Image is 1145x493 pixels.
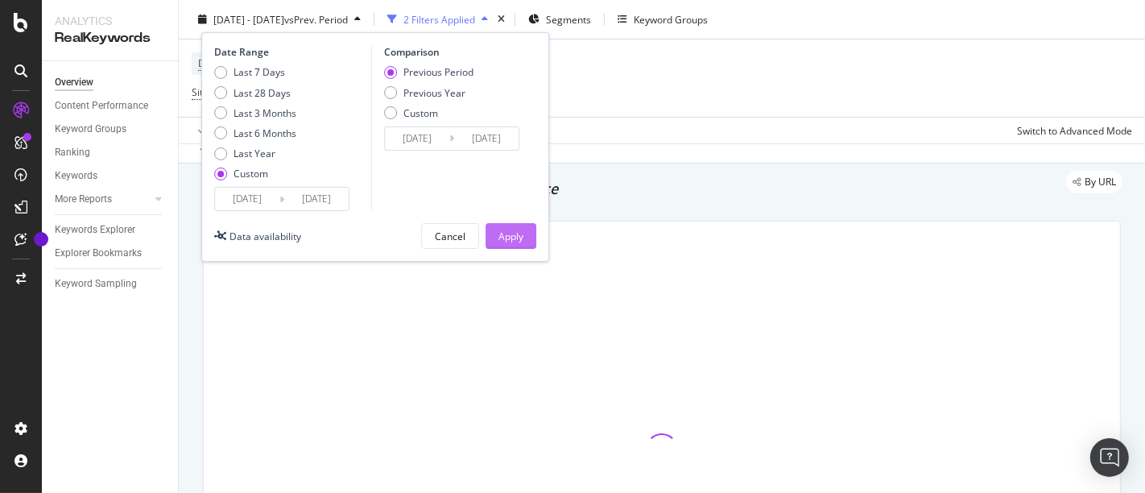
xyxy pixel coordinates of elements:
div: Keyword Sampling [55,275,137,292]
div: More Reports [55,191,112,208]
button: Segments [522,6,597,32]
div: Keywords Explorer [55,222,135,238]
div: legacy label [1066,171,1122,193]
a: Overview [55,74,167,91]
button: Cancel [421,223,479,249]
div: Overview [55,74,93,91]
button: 2 Filters Applied [381,6,494,32]
span: Device [198,56,229,70]
div: Tooltip anchor [34,232,48,246]
div: Custom [403,106,438,119]
div: Last Year [234,147,275,160]
button: Apply [192,118,238,143]
div: Custom [234,167,268,180]
span: Segments [546,12,591,26]
div: Analytics [55,13,165,29]
div: Keyword Groups [55,121,126,138]
button: Apply [486,223,536,249]
div: Last 3 Months [234,106,296,119]
div: Last 6 Months [234,126,296,140]
a: Keywords Explorer [55,222,167,238]
div: Previous Period [403,65,473,79]
span: By URL [1085,177,1116,187]
a: Keyword Sampling [55,275,167,292]
button: Keyword Groups [611,6,714,32]
div: Last Year [214,147,296,160]
div: Previous Year [403,85,465,99]
input: Start Date [385,127,449,150]
div: Open Intercom Messenger [1090,438,1129,477]
div: Last 6 Months [214,126,296,140]
div: Comparison [384,45,524,59]
div: Data availability [229,229,301,242]
div: times [494,11,508,27]
a: Ranking [55,144,167,161]
div: Apply [498,229,523,242]
div: Switch to Advanced Mode [1017,123,1132,137]
div: Last 7 Days [214,65,296,79]
a: More Reports [55,191,151,208]
div: Ranking [55,144,90,161]
div: Custom [214,167,296,180]
div: Cancel [435,229,465,242]
div: Last 3 Months [214,106,296,119]
div: Previous Year [384,85,473,99]
div: Keywords [55,168,97,184]
input: End Date [284,188,349,210]
span: vs Prev. Period [284,12,348,26]
span: [DATE] - [DATE] [213,12,284,26]
span: Sitemaps [192,85,234,99]
a: Keyword Groups [55,121,167,138]
input: End Date [454,127,519,150]
div: Last 28 Days [214,85,296,99]
div: Previous Period [384,65,473,79]
div: Keyword Groups [634,12,708,26]
div: 2 Filters Applied [403,12,475,26]
button: Switch to Advanced Mode [1011,118,1132,143]
a: Content Performance [55,97,167,114]
div: Date Range [214,45,367,59]
input: Start Date [215,188,279,210]
div: Last 28 Days [234,85,291,99]
div: RealKeywords [55,29,165,48]
button: [DATE] - [DATE]vsPrev. Period [192,6,367,32]
a: Explorer Bookmarks [55,245,167,262]
div: Last 7 Days [234,65,285,79]
div: Explorer Bookmarks [55,245,142,262]
div: Content Performance [55,97,148,114]
a: Keywords [55,168,167,184]
div: Custom [384,106,473,119]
